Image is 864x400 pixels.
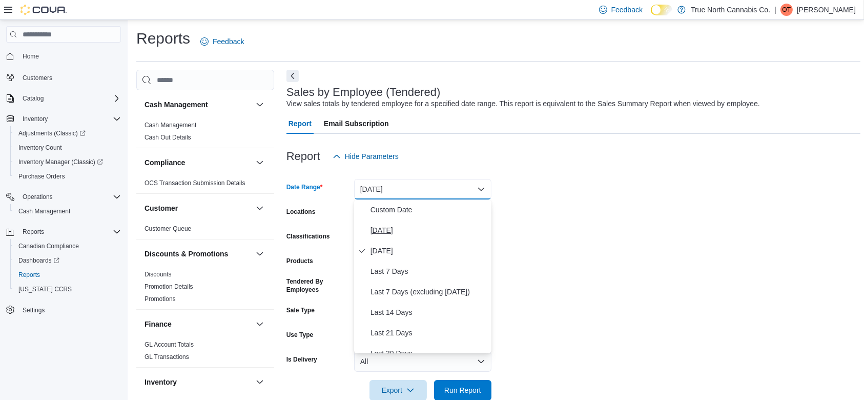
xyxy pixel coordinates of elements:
span: [DATE] [371,245,487,257]
a: Adjustments (Classic) [14,127,90,139]
span: Discounts [145,270,172,278]
label: Use Type [286,331,313,339]
button: Cash Management [145,99,252,110]
button: Inventory [145,377,252,387]
span: Promotion Details [145,283,193,291]
span: Canadian Compliance [18,242,79,250]
button: Reports [10,268,125,282]
button: Inventory Count [10,141,125,155]
span: Washington CCRS [14,283,121,295]
span: Cash Management [14,205,121,217]
span: Inventory Count [18,144,62,152]
button: Cash Management [254,98,266,111]
span: Adjustments (Classic) [18,129,86,137]
span: Report [289,113,312,134]
button: Canadian Compliance [10,239,125,253]
span: Ot [783,4,791,16]
label: Is Delivery [286,355,317,364]
a: Home [18,50,43,63]
a: Feedback [196,31,248,52]
span: Canadian Compliance [14,240,121,252]
a: Cash Out Details [145,134,191,141]
div: View sales totals by tendered employee for a specified date range. This report is equivalent to t... [286,98,760,109]
h3: Report [286,150,320,163]
h3: Finance [145,319,172,329]
a: Purchase Orders [14,170,69,183]
h3: Customer [145,203,178,213]
button: Inventory [2,112,125,126]
button: Reports [18,226,48,238]
button: Customer [145,203,252,213]
span: GL Account Totals [145,341,194,349]
button: Finance [254,318,266,330]
span: Last 7 Days (excluding [DATE]) [371,286,487,298]
span: Dashboards [14,254,121,267]
button: Customers [2,70,125,85]
button: Reports [2,225,125,239]
img: Cova [20,5,67,15]
a: [US_STATE] CCRS [14,283,76,295]
span: Dashboards [18,256,59,265]
label: Classifications [286,232,330,241]
span: Reports [14,269,121,281]
span: Settings [23,306,45,314]
span: Last 14 Days [371,306,487,318]
button: [DATE] [354,179,491,199]
a: Customers [18,72,56,84]
a: Dashboards [14,254,64,267]
button: Cash Management [10,204,125,218]
span: Inventory [18,113,121,125]
button: Hide Parameters [328,146,403,167]
a: Settings [18,304,49,316]
label: Sale Type [286,306,315,314]
button: All [354,351,491,372]
div: Cash Management [136,119,274,148]
span: Adjustments (Classic) [14,127,121,139]
span: Customers [18,71,121,84]
button: Purchase Orders [10,169,125,184]
span: Cash Out Details [145,133,191,142]
button: Settings [2,303,125,317]
button: Home [2,49,125,64]
h3: Inventory [145,377,177,387]
span: Feedback [213,36,244,47]
span: Hide Parameters [345,151,399,162]
span: Operations [23,193,53,201]
span: Cash Management [18,207,70,215]
a: GL Transactions [145,353,189,361]
div: Select listbox [354,199,491,353]
a: Inventory Count [14,142,66,154]
span: Last 21 Days [371,327,487,339]
div: Customer [136,223,274,239]
button: Finance [145,319,252,329]
span: Custom Date [371,204,487,216]
a: Inventory Manager (Classic) [10,155,125,169]
a: Customer Queue [145,225,191,232]
span: Settings [18,304,121,316]
span: Inventory Manager (Classic) [14,156,121,168]
button: Catalog [2,91,125,106]
span: Operations [18,191,121,203]
span: Run Report [444,385,481,395]
span: Inventory Count [14,142,121,154]
a: Dashboards [10,253,125,268]
span: Email Subscription [324,113,389,134]
button: Next [286,70,299,82]
span: Home [18,50,121,63]
span: Purchase Orders [14,170,121,183]
label: Date Range [286,183,323,191]
span: Home [23,52,39,61]
div: Compliance [136,177,274,193]
a: Cash Management [14,205,74,217]
h3: Discounts & Promotions [145,249,228,259]
p: | [774,4,776,16]
label: Locations [286,208,316,216]
a: Reports [14,269,44,281]
span: Catalog [18,92,121,105]
span: [DATE] [371,224,487,236]
span: GL Transactions [145,353,189,361]
span: Reports [18,226,121,238]
div: Finance [136,338,274,367]
a: Discounts [145,271,172,278]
